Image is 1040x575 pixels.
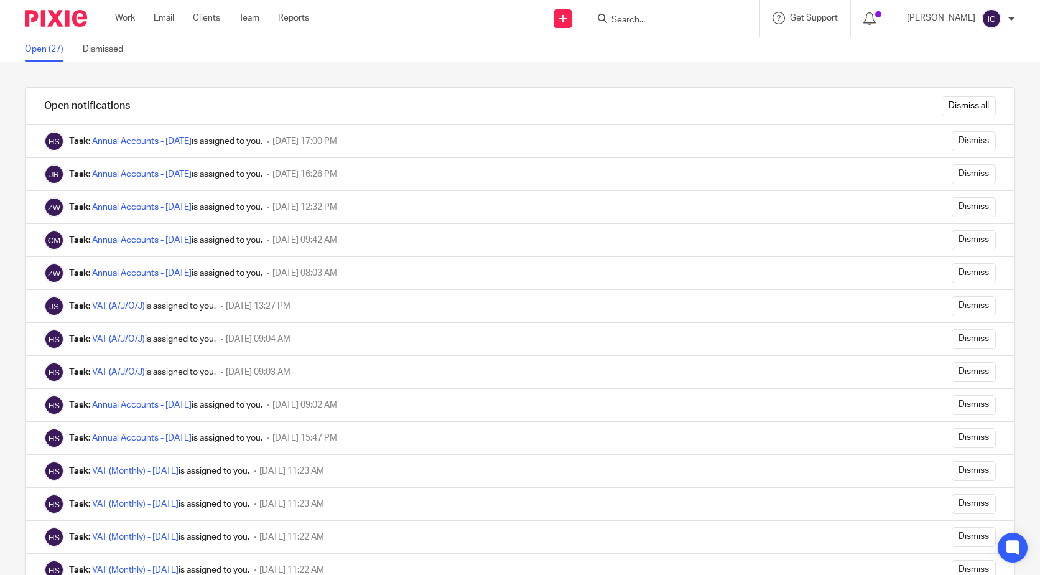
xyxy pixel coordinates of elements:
[226,302,290,311] span: [DATE] 13:27 PM
[69,203,90,212] b: Task:
[259,467,324,475] span: [DATE] 11:23 AM
[982,9,1001,29] img: svg%3E
[44,230,64,250] img: Cheri Mytton
[92,401,192,409] a: Annual Accounts - [DATE]
[69,267,262,279] div: is assigned to you.
[44,329,64,349] img: Hannah Sullivan
[44,461,64,481] img: Hannah Sullivan
[259,566,324,574] span: [DATE] 11:22 AM
[92,434,192,442] a: Annual Accounts - [DATE]
[69,432,262,444] div: is assigned to you.
[272,401,337,409] span: [DATE] 09:02 AM
[69,236,90,245] b: Task:
[69,170,90,179] b: Task:
[952,131,996,151] input: Dismiss
[69,201,262,213] div: is assigned to you.
[790,14,838,22] span: Get Support
[942,96,996,116] input: Dismiss all
[952,197,996,217] input: Dismiss
[154,12,174,24] a: Email
[44,100,130,113] h1: Open notifications
[69,465,249,477] div: is assigned to you.
[44,197,64,217] img: Zoe Waldock
[952,329,996,349] input: Dismiss
[92,566,179,574] a: VAT (Monthly) - [DATE]
[239,12,259,24] a: Team
[69,531,249,543] div: is assigned to you.
[259,533,324,541] span: [DATE] 11:22 AM
[952,428,996,448] input: Dismiss
[44,428,64,448] img: Hannah Sullivan
[92,269,192,278] a: Annual Accounts - [DATE]
[69,434,90,442] b: Task:
[278,12,309,24] a: Reports
[92,236,192,245] a: Annual Accounts - [DATE]
[44,395,64,415] img: Hannah Sullivan
[952,164,996,184] input: Dismiss
[83,37,132,62] a: Dismissed
[69,269,90,278] b: Task:
[193,12,220,24] a: Clients
[272,170,337,179] span: [DATE] 16:26 PM
[92,203,192,212] a: Annual Accounts - [DATE]
[952,263,996,283] input: Dismiss
[92,368,145,376] a: VAT (A/J/O/J)
[44,164,64,184] img: James Richards
[952,230,996,250] input: Dismiss
[952,296,996,316] input: Dismiss
[92,170,192,179] a: Annual Accounts - [DATE]
[69,401,90,409] b: Task:
[92,302,145,311] a: VAT (A/J/O/J)
[69,566,90,574] b: Task:
[952,527,996,547] input: Dismiss
[272,434,337,442] span: [DATE] 15:47 PM
[44,527,64,547] img: Hannah Sullivan
[92,335,145,344] a: VAT (A/J/O/J)
[92,533,179,541] a: VAT (Monthly) - [DATE]
[44,131,64,151] img: Hannah Sullivan
[115,12,135,24] a: Work
[69,533,90,541] b: Task:
[69,467,90,475] b: Task:
[92,137,192,146] a: Annual Accounts - [DATE]
[272,137,337,146] span: [DATE] 17:00 PM
[907,12,975,24] p: [PERSON_NAME]
[44,362,64,382] img: Hannah Sullivan
[69,368,90,376] b: Task:
[69,300,216,312] div: is assigned to you.
[952,494,996,514] input: Dismiss
[272,203,337,212] span: [DATE] 12:32 PM
[952,395,996,415] input: Dismiss
[44,296,64,316] img: James Sullivan
[69,302,90,311] b: Task:
[259,500,324,508] span: [DATE] 11:23 AM
[69,137,90,146] b: Task:
[69,498,249,510] div: is assigned to you.
[44,494,64,514] img: Hannah Sullivan
[952,461,996,481] input: Dismiss
[92,467,179,475] a: VAT (Monthly) - [DATE]
[44,263,64,283] img: Zoe Waldock
[610,15,722,26] input: Search
[226,368,290,376] span: [DATE] 09:03 AM
[272,236,337,245] span: [DATE] 09:42 AM
[69,168,262,180] div: is assigned to you.
[25,10,87,27] img: Pixie
[272,269,337,278] span: [DATE] 08:03 AM
[69,135,262,147] div: is assigned to you.
[69,399,262,411] div: is assigned to you.
[69,234,262,246] div: is assigned to you.
[92,500,179,508] a: VAT (Monthly) - [DATE]
[952,362,996,382] input: Dismiss
[69,500,90,508] b: Task:
[226,335,290,344] span: [DATE] 09:04 AM
[69,333,216,345] div: is assigned to you.
[25,37,73,62] a: Open (27)
[69,366,216,378] div: is assigned to you.
[69,335,90,344] b: Task:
